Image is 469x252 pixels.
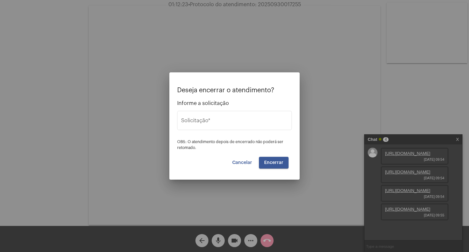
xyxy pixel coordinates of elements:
[177,87,292,94] p: Deseja encerrar o atendimento?
[181,119,288,125] input: Buscar solicitação
[177,100,292,106] span: Informe a solicitação
[259,157,289,169] button: Encerrar
[177,140,283,150] span: OBS: O atendimento depois de encerrado não poderá ser retomado.
[227,157,257,169] button: Cancelar
[232,160,252,165] span: Cancelar
[264,160,283,165] span: Encerrar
